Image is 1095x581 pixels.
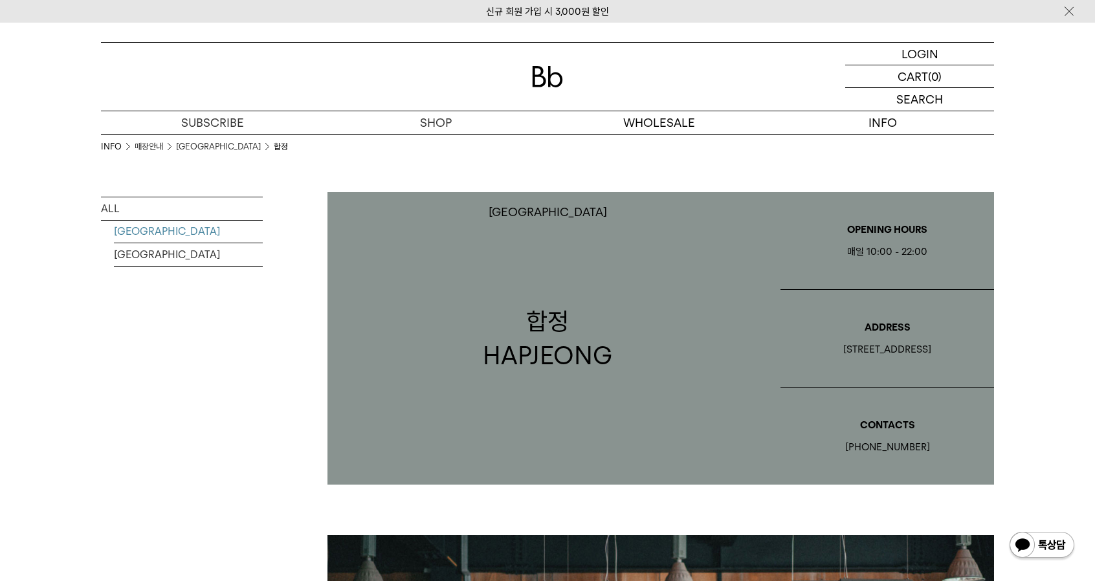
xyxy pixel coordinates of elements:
a: [GEOGRAPHIC_DATA] [114,243,263,266]
a: 매장안내 [135,140,163,153]
p: INFO [771,111,994,134]
p: [GEOGRAPHIC_DATA] [489,205,607,219]
div: [STREET_ADDRESS] [780,342,994,357]
li: 합정 [274,140,288,153]
a: CART (0) [845,65,994,88]
p: SEARCH [896,88,943,111]
p: HAPJEONG [483,338,612,373]
p: WHOLESALE [547,111,771,134]
a: [GEOGRAPHIC_DATA] [176,140,261,153]
img: 로고 [532,66,563,87]
p: (0) [928,65,942,87]
p: LOGIN [901,43,938,65]
a: SHOP [324,111,547,134]
a: [GEOGRAPHIC_DATA] [114,220,263,243]
img: 카카오톡 채널 1:1 채팅 버튼 [1008,531,1076,562]
p: 합정 [483,304,612,338]
p: CONTACTS [780,417,994,433]
a: 신규 회원 가입 시 3,000원 할인 [486,6,609,17]
p: CART [898,65,928,87]
p: OPENING HOURS [780,222,994,237]
div: [PHONE_NUMBER] [780,439,994,455]
div: 매일 10:00 - 22:00 [780,244,994,259]
a: SUBSCRIBE [101,111,324,134]
a: ALL [101,197,263,220]
p: ADDRESS [780,320,994,335]
li: INFO [101,140,135,153]
a: LOGIN [845,43,994,65]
